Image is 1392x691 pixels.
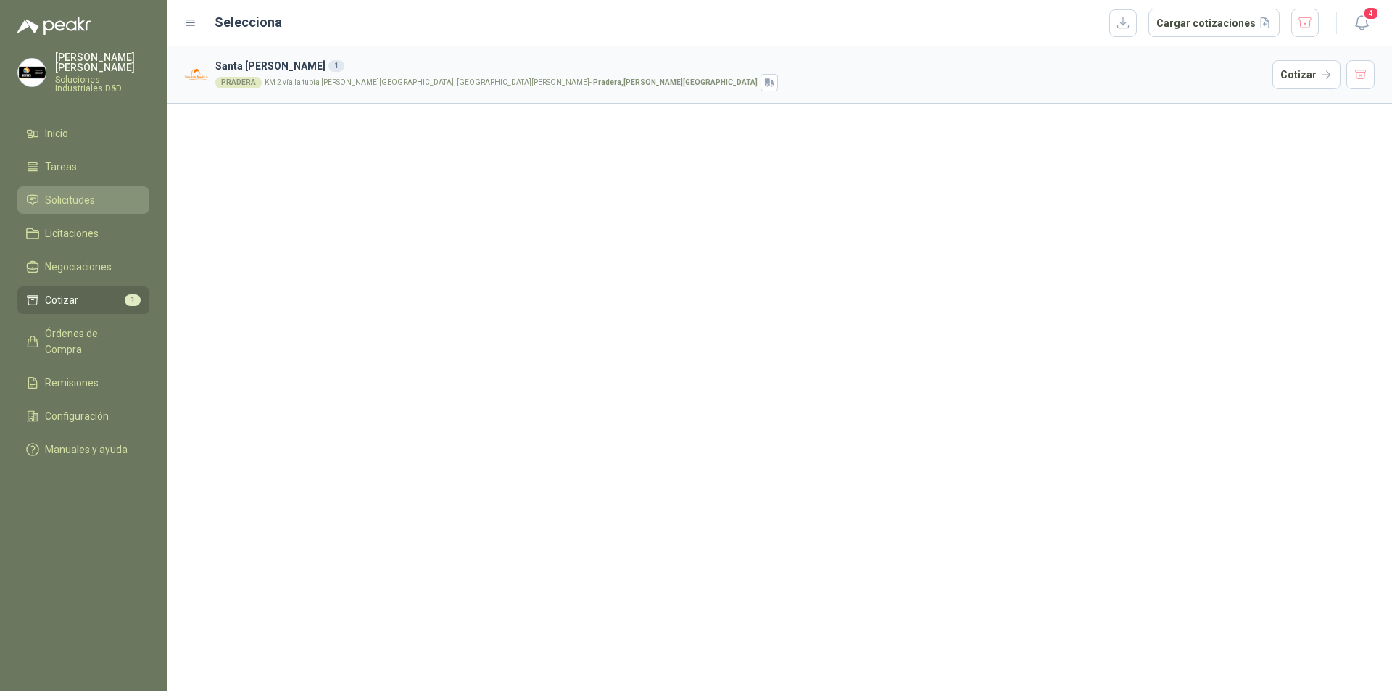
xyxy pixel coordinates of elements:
[18,59,46,86] img: Company Logo
[265,79,758,86] p: KM 2 vía la tupia [PERSON_NAME][GEOGRAPHIC_DATA], [GEOGRAPHIC_DATA][PERSON_NAME] -
[45,326,136,357] span: Órdenes de Compra
[45,225,99,241] span: Licitaciones
[215,12,282,33] h2: Selecciona
[215,58,1267,74] h3: Santa [PERSON_NAME]
[593,78,758,86] strong: Pradera , [PERSON_NAME][GEOGRAPHIC_DATA]
[55,52,149,73] p: [PERSON_NAME] [PERSON_NAME]
[17,369,149,397] a: Remisiones
[45,292,78,308] span: Cotizar
[125,294,141,306] span: 1
[45,375,99,391] span: Remisiones
[17,17,91,35] img: Logo peakr
[1148,9,1280,38] button: Cargar cotizaciones
[45,408,109,424] span: Configuración
[17,320,149,363] a: Órdenes de Compra
[45,159,77,175] span: Tareas
[17,220,149,247] a: Licitaciones
[17,436,149,463] a: Manuales y ayuda
[17,286,149,314] a: Cotizar1
[17,120,149,147] a: Inicio
[55,75,149,93] p: Soluciones Industriales D&D
[328,60,344,72] div: 1
[184,62,210,88] img: Company Logo
[215,77,262,88] div: PRADERA
[45,442,128,458] span: Manuales y ayuda
[45,125,68,141] span: Inicio
[1348,10,1375,36] button: 4
[17,186,149,214] a: Solicitudes
[1272,60,1341,89] button: Cotizar
[17,402,149,430] a: Configuración
[17,153,149,181] a: Tareas
[1363,7,1379,20] span: 4
[45,259,112,275] span: Negociaciones
[17,253,149,281] a: Negociaciones
[45,192,95,208] span: Solicitudes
